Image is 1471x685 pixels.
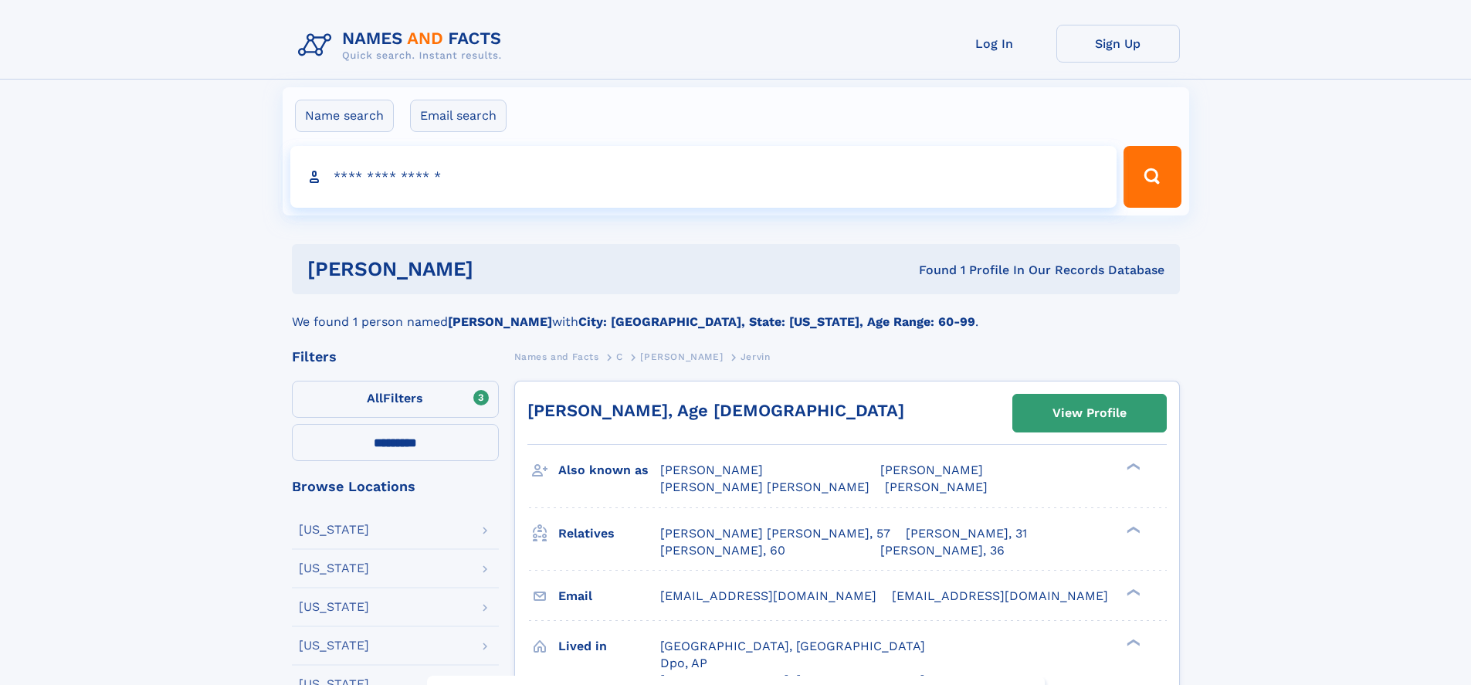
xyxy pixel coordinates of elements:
div: ❯ [1123,587,1141,597]
h1: [PERSON_NAME] [307,259,697,279]
img: Logo Names and Facts [292,25,514,66]
h3: Lived in [558,633,660,660]
a: [PERSON_NAME], 31 [906,525,1027,542]
div: View Profile [1052,395,1127,431]
span: [EMAIL_ADDRESS][DOMAIN_NAME] [892,588,1108,603]
h3: Relatives [558,521,660,547]
div: Filters [292,350,499,364]
span: [GEOGRAPHIC_DATA], [GEOGRAPHIC_DATA] [660,639,925,653]
b: City: [GEOGRAPHIC_DATA], State: [US_STATE], Age Range: 60-99 [578,314,975,329]
span: C [616,351,623,362]
a: [PERSON_NAME], 36 [880,542,1005,559]
a: View Profile [1013,395,1166,432]
a: Names and Facts [514,347,599,366]
b: [PERSON_NAME] [448,314,552,329]
h3: Also known as [558,457,660,483]
a: [PERSON_NAME] [PERSON_NAME], 57 [660,525,890,542]
div: Browse Locations [292,480,499,493]
a: [PERSON_NAME] [640,347,723,366]
a: [PERSON_NAME], 60 [660,542,785,559]
label: Filters [292,381,499,418]
div: [US_STATE] [299,601,369,613]
span: [PERSON_NAME] [885,480,988,494]
label: Name search [295,100,394,132]
span: [PERSON_NAME] [640,351,723,362]
label: Email search [410,100,507,132]
input: search input [290,146,1117,208]
button: Search Button [1124,146,1181,208]
div: ❯ [1123,637,1141,647]
span: [EMAIL_ADDRESS][DOMAIN_NAME] [660,588,876,603]
div: [US_STATE] [299,524,369,536]
a: C [616,347,623,366]
span: [PERSON_NAME] [660,463,763,477]
a: Log In [933,25,1056,63]
div: Found 1 Profile In Our Records Database [696,262,1164,279]
a: [PERSON_NAME], Age [DEMOGRAPHIC_DATA] [527,401,904,420]
span: Dpo, AP [660,656,707,670]
div: [US_STATE] [299,562,369,575]
div: ❯ [1123,524,1141,534]
div: ❯ [1123,462,1141,472]
span: Jervin [741,351,771,362]
div: [US_STATE] [299,639,369,652]
span: All [367,391,383,405]
div: We found 1 person named with . [292,294,1180,331]
span: [PERSON_NAME] [PERSON_NAME] [660,480,869,494]
a: Sign Up [1056,25,1180,63]
h3: Email [558,583,660,609]
span: [PERSON_NAME] [880,463,983,477]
